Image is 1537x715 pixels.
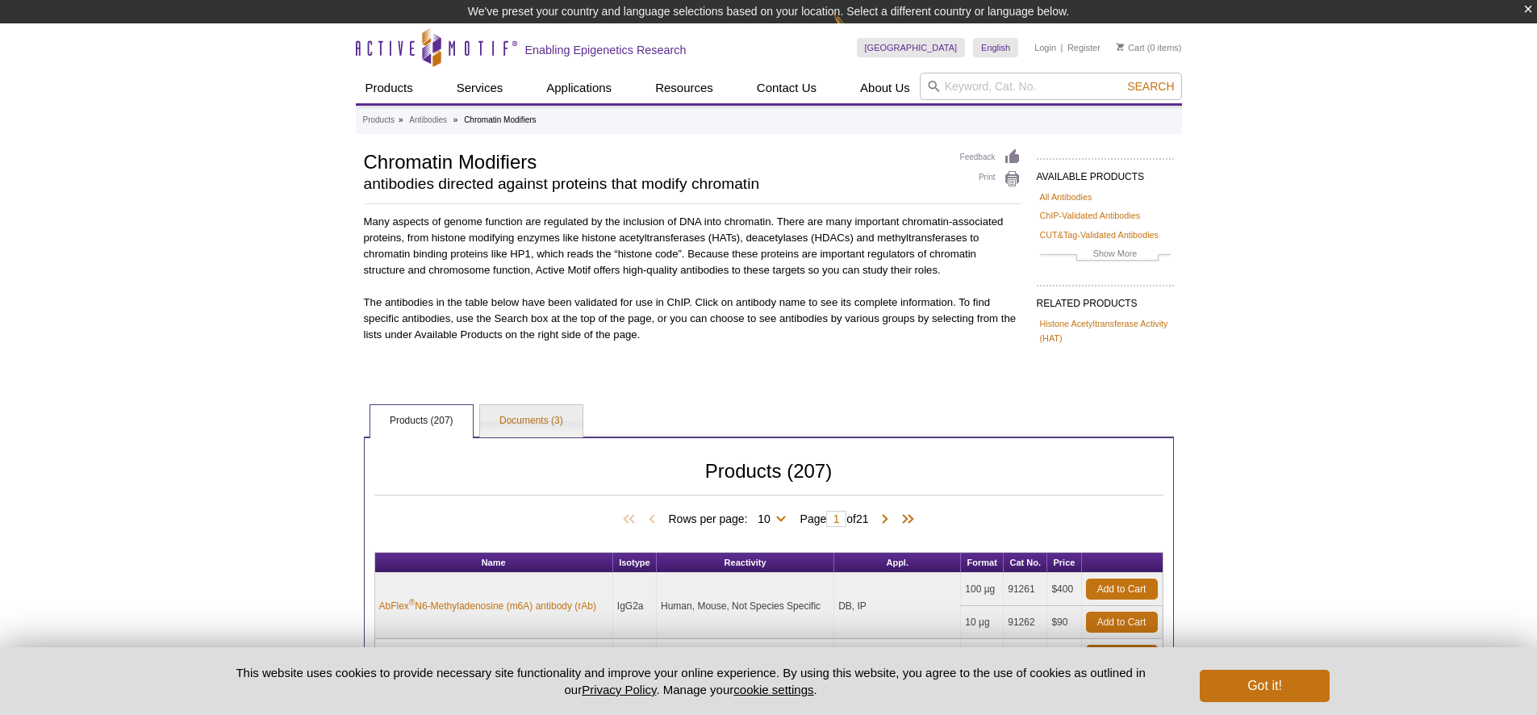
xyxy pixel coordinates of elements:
[733,683,813,696] button: cookie settings
[364,214,1021,278] p: Many aspects of genome function are regulated by the inclusion of DNA into chromatin. There are m...
[920,73,1182,100] input: Keyword, Cat. No.
[1037,158,1174,187] h2: AVAILABLE PRODUCTS
[374,464,1163,495] h2: Products (207)
[409,113,447,128] a: Antibodies
[1004,553,1047,573] th: Cat No.
[409,598,415,607] sup: ®
[1047,573,1081,606] td: $400
[447,73,513,103] a: Services
[453,115,458,124] li: »
[961,573,1004,606] td: 100 µg
[370,405,473,437] a: Products (207)
[1200,670,1329,702] button: Got it!
[961,553,1004,573] th: Format
[961,639,1004,672] td: 100 µg
[834,639,961,705] td: IF, WB
[1122,79,1179,94] button: Search
[464,115,536,124] li: Chromatin Modifiers
[834,573,961,639] td: DB, IP
[1034,42,1056,53] a: Login
[833,12,876,50] img: Change Here
[356,73,423,103] a: Products
[1047,606,1081,639] td: $90
[657,553,834,573] th: Reactivity
[1004,573,1047,606] td: 91261
[375,553,613,573] th: Name
[1004,639,1047,672] td: 61789
[620,512,644,528] span: First Page
[1086,612,1158,633] a: Add to Cart
[364,177,944,191] h2: antibodies directed against proteins that modify chromatin
[645,73,723,103] a: Resources
[1047,553,1081,573] th: Price
[850,73,920,103] a: About Us
[537,73,621,103] a: Applications
[613,573,657,639] td: IgG2a
[747,73,826,103] a: Contact Us
[480,405,583,437] a: Documents (3)
[657,573,834,639] td: Human, Mouse, Not Species Specific
[613,553,657,573] th: Isotype
[668,510,791,526] span: Rows per page:
[525,43,687,57] h2: Enabling Epigenetics Research
[792,511,877,527] span: Page of
[960,148,1021,166] a: Feedback
[1040,316,1171,345] a: Histone Acetyltransferase Activity (HAT)
[1086,579,1158,600] a: Add to Cart
[1037,285,1174,314] h2: RELATED PRODUCTS
[1040,208,1141,223] a: ChIP-Validated Antibodies
[1067,42,1101,53] a: Register
[399,115,403,124] li: »
[363,113,395,128] a: Products
[364,148,944,173] h1: Chromatin Modifiers
[877,512,893,528] span: Next Page
[1117,38,1182,57] li: (0 items)
[644,512,660,528] span: Previous Page
[893,512,917,528] span: Last Page
[1127,80,1174,93] span: Search
[613,639,657,705] td: IgG2a
[1040,190,1092,204] a: All Antibodies
[1117,43,1124,51] img: Your Cart
[1004,606,1047,639] td: 91262
[1086,645,1158,666] a: Add to Cart
[960,170,1021,188] a: Print
[961,606,1004,639] td: 10 µg
[208,664,1174,698] p: This website uses cookies to provide necessary site functionality and improve your online experie...
[973,38,1018,57] a: English
[1117,42,1145,53] a: Cart
[834,553,961,573] th: Appl.
[657,639,834,705] td: Human, Mouse
[1040,228,1159,242] a: CUT&Tag-Validated Antibodies
[1047,639,1081,672] td: $515
[582,683,656,696] a: Privacy Policy
[1061,38,1063,57] li: |
[856,512,869,525] span: 21
[379,599,597,613] a: AbFlex®N6-Methyladenosine (m6A) antibody (rAb)
[1040,246,1171,265] a: Show More
[857,38,966,57] a: [GEOGRAPHIC_DATA]
[364,295,1021,343] p: The antibodies in the table below have been validated for use in ChIP. Click on antibody name to ...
